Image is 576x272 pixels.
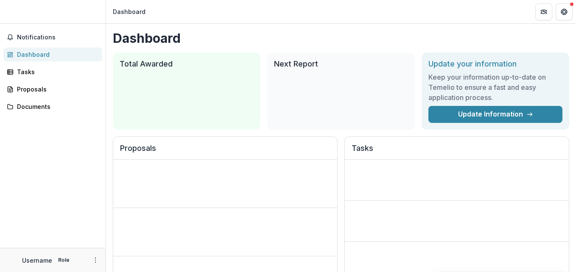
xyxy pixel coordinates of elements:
span: Notifications [17,34,99,41]
div: Dashboard [17,50,95,59]
div: Dashboard [113,7,145,16]
div: Documents [17,102,95,111]
h3: Keep your information up-to-date on Temelio to ensure a fast and easy application process. [428,72,562,103]
h2: Tasks [352,144,562,160]
button: Get Help [556,3,573,20]
nav: breadcrumb [109,6,149,18]
a: Update Information [428,106,562,123]
button: More [90,255,101,265]
a: Dashboard [3,47,102,61]
a: Tasks [3,65,102,79]
h2: Update your information [428,59,562,69]
p: Role [56,256,72,264]
div: Proposals [17,85,95,94]
button: Partners [535,3,552,20]
a: Proposals [3,82,102,96]
h2: Proposals [120,144,330,160]
button: Notifications [3,31,102,44]
h2: Next Report [274,59,408,69]
p: Username [22,256,52,265]
h2: Total Awarded [120,59,254,69]
a: Documents [3,100,102,114]
h1: Dashboard [113,31,569,46]
div: Tasks [17,67,95,76]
